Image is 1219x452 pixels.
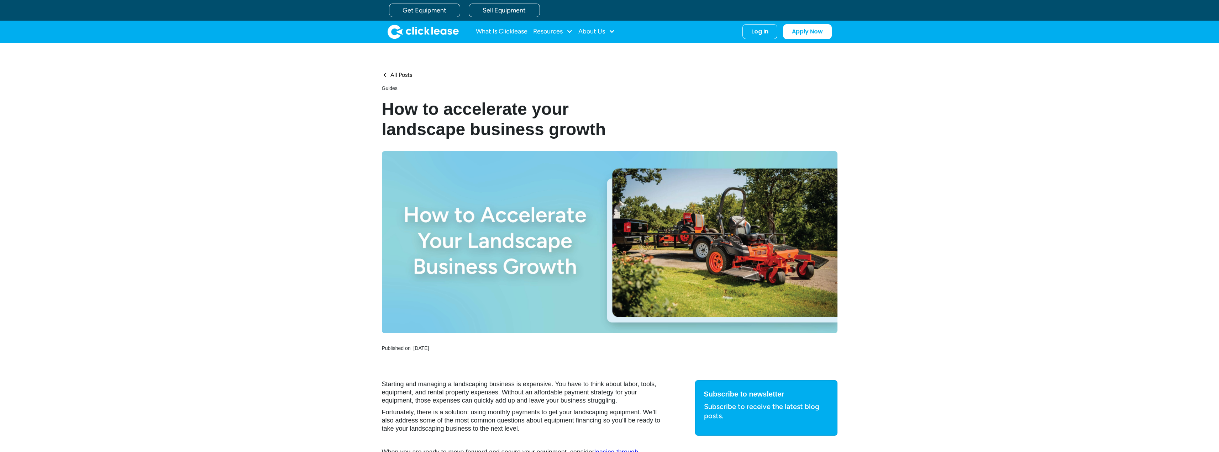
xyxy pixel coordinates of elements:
[578,25,615,39] div: About Us
[388,25,459,39] a: home
[382,85,655,92] div: Guides
[382,71,412,79] a: All Posts
[783,24,832,39] a: Apply Now
[704,389,829,399] div: Subscribe to newsletter
[382,345,411,352] div: Published on
[469,4,540,17] a: Sell Equipment
[533,25,573,39] div: Resources
[382,380,667,405] p: Starting and managing a landscaping business is expensive. You have to think about labor, tools, ...
[751,28,768,35] div: Log In
[382,408,667,433] p: Fortunately, there is a solution: using monthly payments to get your landscaping equipment. We’ll...
[413,345,429,352] div: [DATE]
[476,25,527,39] a: What Is Clicklease
[704,402,829,420] p: Subscribe to receive the latest blog posts.
[389,4,460,17] a: Get Equipment
[382,99,655,140] h1: How to accelerate your landscape business growth
[390,71,412,79] div: All Posts
[388,25,459,39] img: Clicklease logo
